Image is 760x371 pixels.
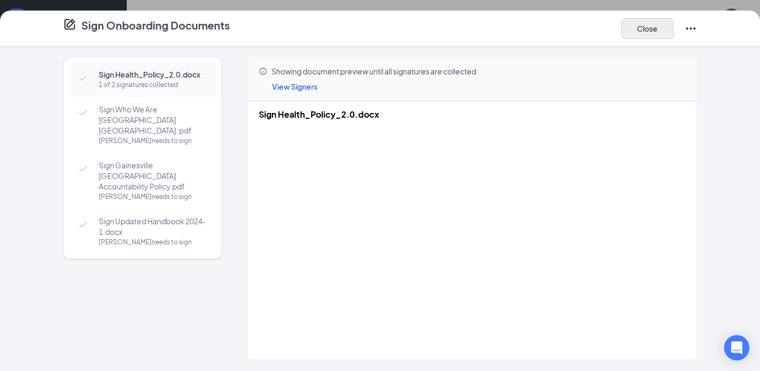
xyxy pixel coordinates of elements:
[272,82,317,91] span: View Signers
[77,72,89,84] svg: Checkmark
[77,218,89,231] svg: Checkmark
[63,18,76,31] svg: CompanyDocumentIcon
[99,237,207,248] div: [PERSON_NAME] needs to sign
[99,69,207,80] span: Sign Health_Policy_2.0.docx
[99,160,207,192] span: Sign Gainesville [GEOGRAPHIC_DATA] Accountability Policy.pdf
[77,107,89,119] svg: Checkmark
[621,18,674,39] button: Close
[684,22,697,35] svg: Ellipses
[271,66,476,77] span: Showing document preview until all signatures are collected
[724,335,749,360] div: Open Intercom Messenger
[99,136,207,146] div: [PERSON_NAME] needs to sign
[99,80,207,90] div: 1 of 2 signatures collected
[248,128,697,359] iframe: msdoc-iframe
[99,216,207,237] span: Sign Updated Handbook 2024-1.docx
[77,163,89,175] svg: Checkmark
[259,108,697,121] div: Sign Health_Policy_2.0.docx
[81,18,230,33] h4: Sign Onboarding Documents
[99,104,207,136] span: Sign Who We Are [GEOGRAPHIC_DATA] [GEOGRAPHIC_DATA] .pdf
[259,67,267,75] svg: Info
[99,192,207,202] div: [PERSON_NAME] needs to sign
